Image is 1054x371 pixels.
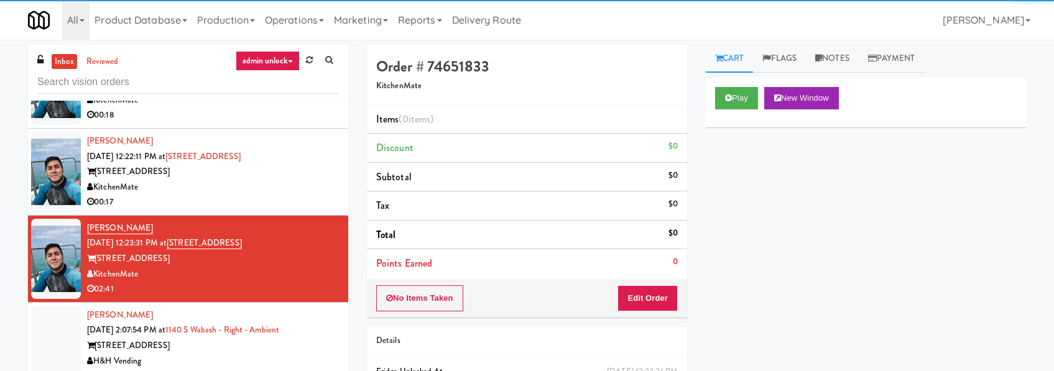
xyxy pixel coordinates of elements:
[87,222,153,234] a: [PERSON_NAME]
[409,112,431,126] ng-pluralize: items
[37,71,339,94] input: Search vision orders
[87,150,165,162] span: [DATE] 12:22:11 PM at
[764,87,839,109] button: New Window
[87,251,339,267] div: [STREET_ADDRESS]
[87,324,165,336] span: [DATE] 2:07:54 PM at
[28,129,348,216] li: [PERSON_NAME][DATE] 12:22:11 PM at[STREET_ADDRESS][STREET_ADDRESS]KitchenMate00:17
[376,333,678,349] div: Details
[376,58,678,75] h4: Order # 74651833
[87,267,339,282] div: KitchenMate
[376,170,412,184] span: Subtotal
[376,81,678,91] h5: KitchenMate
[376,140,414,155] span: Discount
[715,87,758,109] button: Play
[376,227,396,242] span: Total
[859,45,925,73] a: Payment
[87,93,339,108] div: KitchenMate
[87,354,339,369] div: H&H Vending
[87,195,339,210] div: 00:17
[83,54,122,70] a: reviewed
[399,112,433,126] span: (0 )
[668,226,678,241] div: $0
[376,112,433,126] span: Items
[52,54,77,70] a: inbox
[376,285,463,311] button: No Items Taken
[87,164,339,180] div: [STREET_ADDRESS]
[165,150,241,162] a: [STREET_ADDRESS]
[376,198,389,213] span: Tax
[87,309,153,321] a: [PERSON_NAME]
[668,168,678,183] div: $0
[236,51,300,71] a: admin unlock
[706,45,754,73] a: Cart
[376,256,432,270] span: Points Earned
[87,135,153,147] a: [PERSON_NAME]
[165,324,279,336] a: 1140 S Wabash - Right - Ambient
[87,237,167,249] span: [DATE] 12:23:31 PM at
[28,216,348,303] li: [PERSON_NAME][DATE] 12:23:31 PM at[STREET_ADDRESS][STREET_ADDRESS]KitchenMate02:41
[167,237,242,249] a: [STREET_ADDRESS]
[87,282,339,297] div: 02:41
[673,254,678,270] div: 0
[668,139,678,154] div: $0
[87,338,339,354] div: [STREET_ADDRESS]
[668,196,678,212] div: $0
[87,180,339,195] div: KitchenMate
[87,108,339,123] div: 00:18
[28,9,50,31] img: Micromart
[617,285,678,311] button: Edit Order
[753,45,806,73] a: Flags
[806,45,859,73] a: Notes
